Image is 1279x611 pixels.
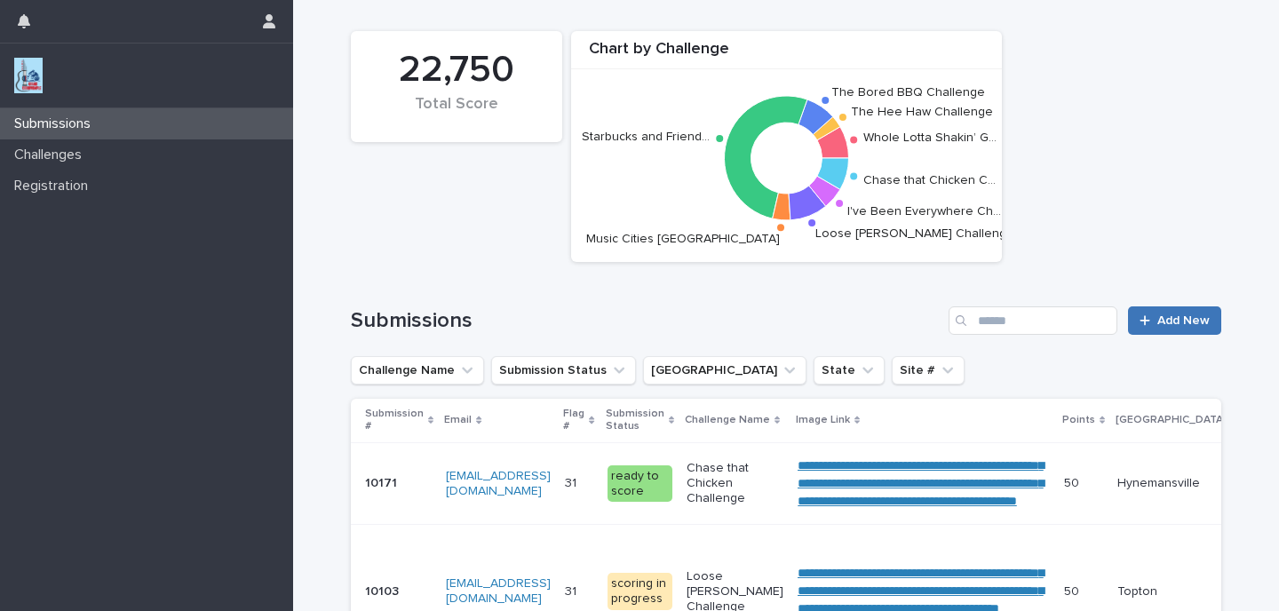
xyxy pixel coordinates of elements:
p: Submission Status [606,404,664,437]
p: 31 [565,472,580,491]
h1: Submissions [351,308,941,334]
div: scoring in progress [608,573,672,610]
button: Site # [892,356,965,385]
text: Starbucks and Friend… [582,130,710,142]
p: Points [1062,410,1095,430]
text: Whole Lotta Shakin’ G… [863,131,997,144]
p: Challenges [7,147,96,163]
p: Topton [1117,584,1235,599]
button: State [814,356,885,385]
p: Challenge Name [685,410,770,430]
div: 22,750 [381,48,532,92]
p: [GEOGRAPHIC_DATA] [1116,410,1227,430]
text: Chase that Chicken C… [863,173,996,186]
p: Submission # [365,404,424,437]
div: ready to score [608,465,672,503]
p: Hynemansville [1117,476,1235,491]
p: Image Link [796,410,850,430]
p: Registration [7,178,102,194]
p: Submissions [7,115,105,132]
button: Challenge Name [351,356,484,385]
div: Chart by Challenge [571,40,1002,69]
a: [EMAIL_ADDRESS][DOMAIN_NAME] [446,577,551,605]
p: 10171 [365,472,401,491]
p: 50 [1064,472,1083,491]
p: 50 [1064,581,1083,599]
a: Add New [1128,306,1221,335]
button: Closest City [643,356,806,385]
button: Submission Status [491,356,636,385]
text: Loose [PERSON_NAME] Challenge [815,226,1014,239]
input: Search [949,306,1117,335]
p: 31 [565,581,580,599]
div: Total Score [381,95,532,132]
img: jxsLJbdS1eYBI7rVAS4p [14,58,43,93]
text: Music Cities [GEOGRAPHIC_DATA] [586,232,780,244]
p: 10103 [365,581,402,599]
text: The Bored BBQ Challenge [831,86,985,99]
p: Flag # [563,404,584,437]
p: Email [444,410,472,430]
p: Chase that Chicken Challenge [687,461,783,505]
text: I've Been Everywhere Ch… [847,204,1001,217]
a: [EMAIL_ADDRESS][DOMAIN_NAME] [446,470,551,497]
span: Add New [1157,314,1210,327]
text: The Hee Haw Challenge [851,106,993,118]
